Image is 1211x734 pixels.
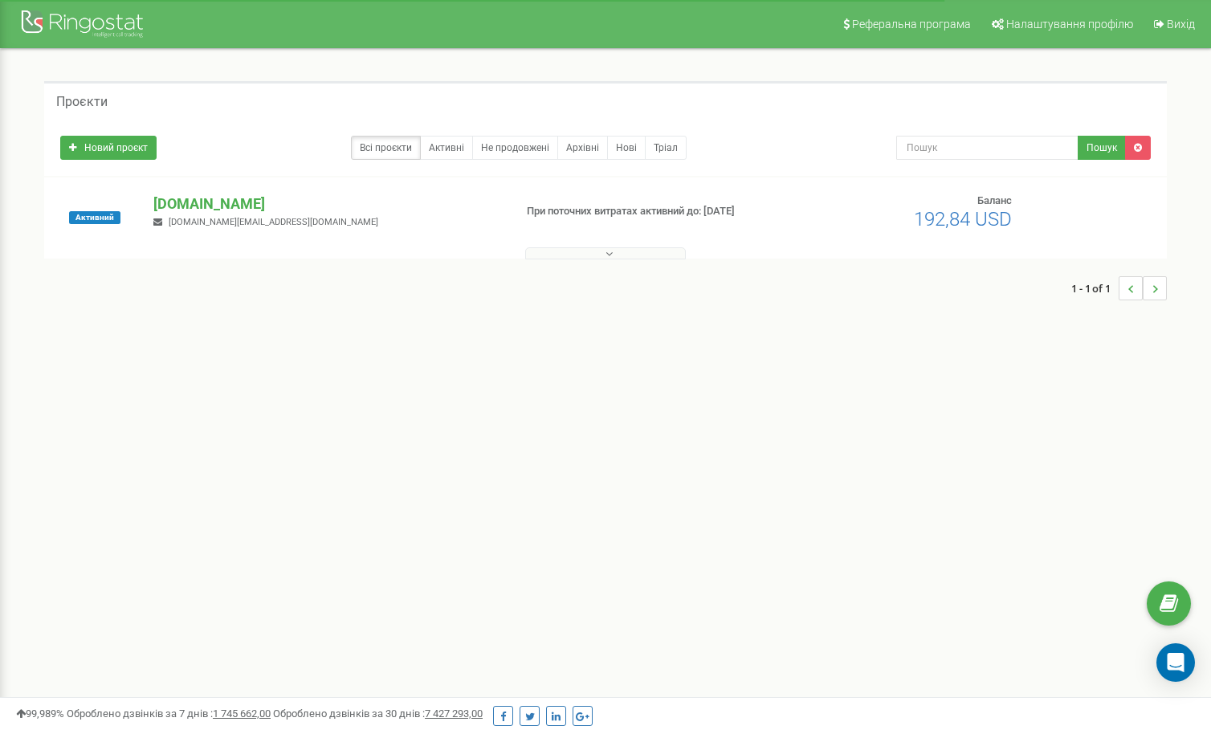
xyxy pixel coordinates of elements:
[1071,276,1119,300] span: 1 - 1 of 1
[16,707,64,720] span: 99,989%
[425,707,483,720] u: 7 427 293,00
[1167,18,1195,31] span: Вихід
[351,136,421,160] a: Всі проєкти
[273,707,483,720] span: Оброблено дзвінків за 30 днів :
[527,204,781,219] p: При поточних витратах активний до: [DATE]
[645,136,687,160] a: Тріал
[69,211,120,224] span: Активний
[420,136,473,160] a: Активні
[472,136,558,160] a: Не продовжені
[1078,136,1126,160] button: Пошук
[60,136,157,160] a: Новий проєкт
[1071,260,1167,316] nav: ...
[1006,18,1133,31] span: Налаштування профілю
[1156,643,1195,682] div: Open Intercom Messenger
[67,707,271,720] span: Оброблено дзвінків за 7 днів :
[557,136,608,160] a: Архівні
[169,217,378,227] span: [DOMAIN_NAME][EMAIL_ADDRESS][DOMAIN_NAME]
[56,95,108,109] h5: Проєкти
[607,136,646,160] a: Нові
[914,208,1012,230] span: 192,84 USD
[896,136,1078,160] input: Пошук
[213,707,271,720] u: 1 745 662,00
[977,194,1012,206] span: Баланс
[852,18,971,31] span: Реферальна програма
[153,194,501,214] p: [DOMAIN_NAME]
